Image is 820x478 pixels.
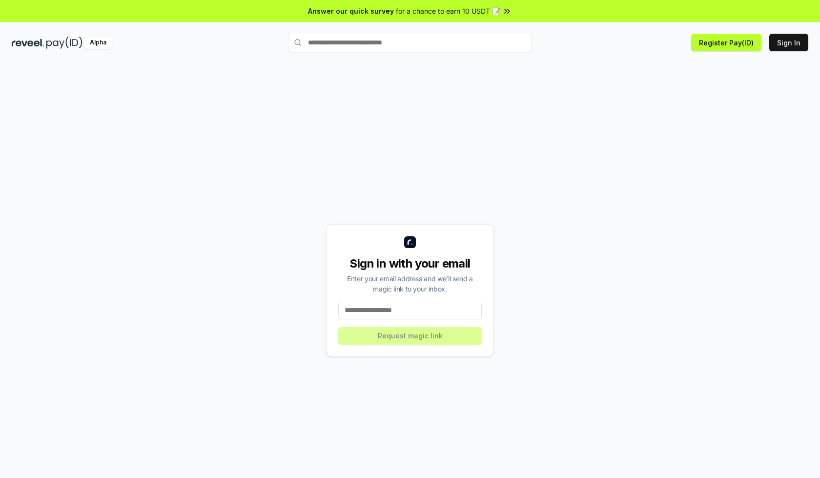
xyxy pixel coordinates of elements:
button: Register Pay(ID) [691,34,761,51]
img: reveel_dark [12,37,44,49]
img: pay_id [46,37,82,49]
button: Sign In [769,34,808,51]
div: Sign in with your email [338,256,482,271]
span: for a chance to earn 10 USDT 📝 [396,6,500,16]
div: Alpha [84,37,112,49]
span: Answer our quick survey [308,6,394,16]
img: logo_small [404,236,416,248]
div: Enter your email address and we’ll send a magic link to your inbox. [338,273,482,294]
